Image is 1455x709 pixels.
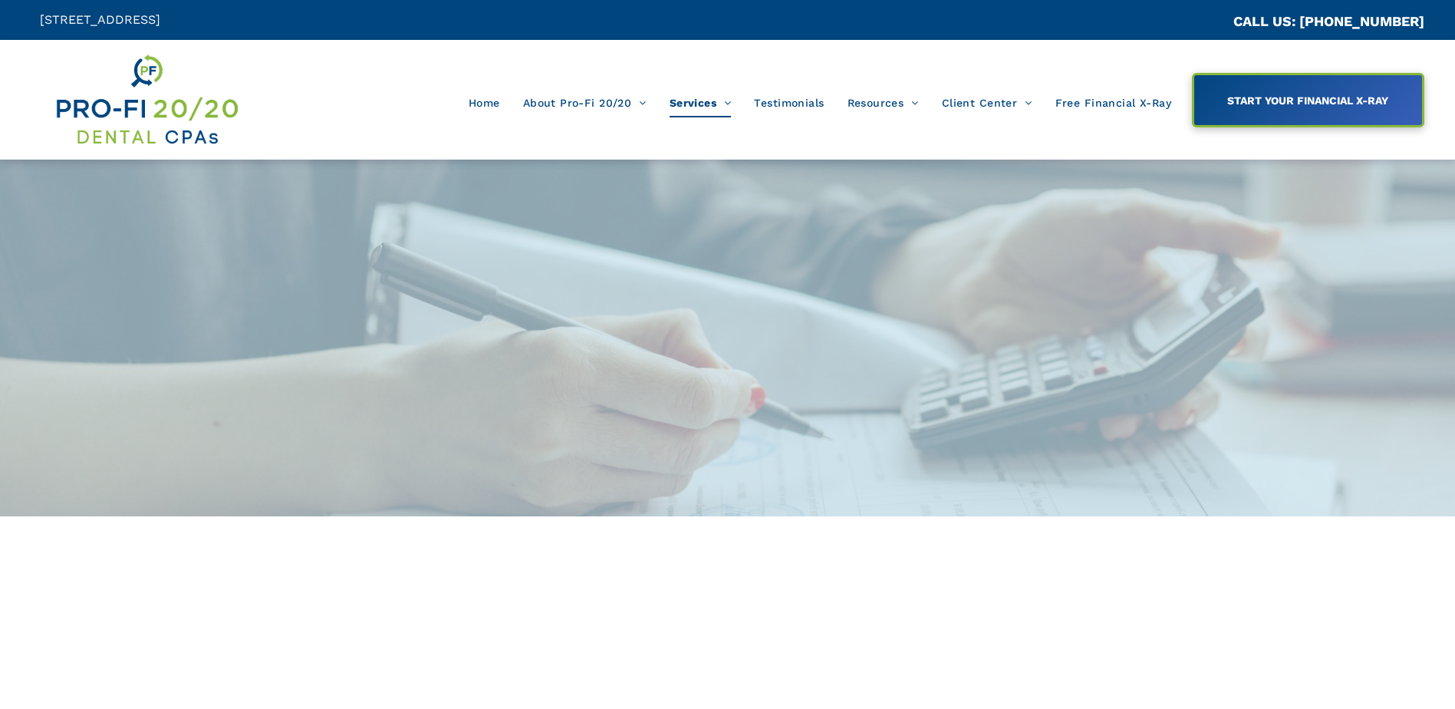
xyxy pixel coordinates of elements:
[658,88,743,117] a: Services
[1168,15,1233,29] span: CA::CALLC
[930,88,1044,117] a: Client Center
[1222,87,1394,114] span: START YOUR FINANCIAL X-RAY
[836,88,930,117] a: Resources
[1044,88,1183,117] a: Free Financial X-Ray
[1233,13,1424,29] a: CALL US: [PHONE_NUMBER]
[54,51,239,148] img: Get Dental CPA Consulting, Bookkeeping, & Bank Loans
[1192,73,1424,127] a: START YOUR FINANCIAL X-RAY
[40,12,160,27] span: [STREET_ADDRESS]
[457,88,512,117] a: Home
[742,88,835,117] a: Testimonials
[512,88,658,117] a: About Pro-Fi 20/20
